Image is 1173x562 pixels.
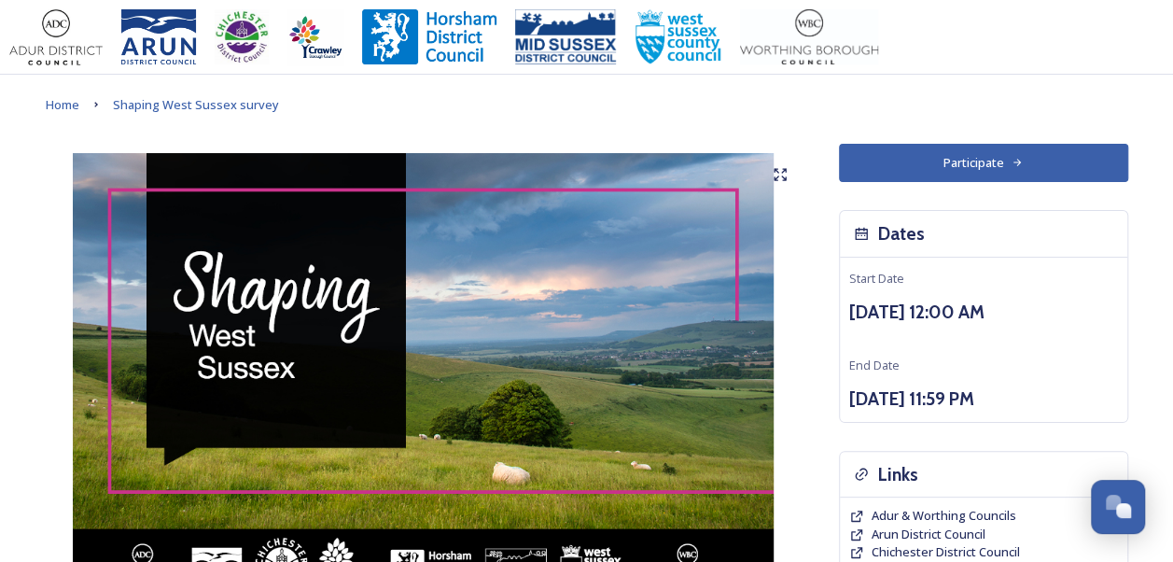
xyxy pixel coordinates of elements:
[872,507,1016,524] span: Adur & Worthing Councils
[878,220,925,247] h3: Dates
[113,96,279,113] span: Shaping West Sussex survey
[1091,480,1145,534] button: Open Chat
[849,299,1118,326] h3: [DATE] 12:00 AM
[287,9,343,65] img: Crawley%20BC%20logo.jpg
[515,9,616,65] img: 150ppimsdc%20logo%20blue.png
[9,9,103,65] img: Adur%20logo%20%281%29.jpeg
[872,526,985,543] a: Arun District Council
[121,9,196,65] img: Arun%20District%20Council%20logo%20blue%20CMYK.jpg
[215,9,269,65] img: CDC%20Logo%20-%20you%20may%20have%20a%20better%20version.jpg
[113,93,279,116] a: Shaping West Sussex survey
[46,93,79,116] a: Home
[46,96,79,113] span: Home
[362,9,496,65] img: Horsham%20DC%20Logo.jpg
[872,526,985,542] span: Arun District Council
[740,9,878,65] img: Worthing_Adur%20%281%29.jpg
[872,543,1020,561] a: Chichester District Council
[849,357,900,373] span: End Date
[878,461,918,488] h3: Links
[849,386,1118,413] h3: [DATE] 11:59 PM
[849,270,904,287] span: Start Date
[872,543,1020,560] span: Chichester District Council
[635,9,722,65] img: WSCCPos-Spot-25mm.jpg
[872,507,1016,525] a: Adur & Worthing Councils
[839,144,1128,182] button: Participate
